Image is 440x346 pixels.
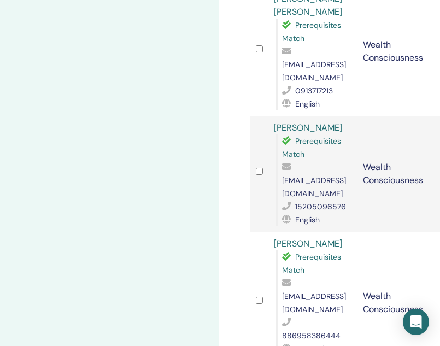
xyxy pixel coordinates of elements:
a: [PERSON_NAME] [274,238,342,249]
a: [PERSON_NAME] [274,122,342,133]
span: 15205096576 [295,202,346,212]
div: Open Intercom Messenger [403,309,429,335]
span: 0913717213 [295,86,333,96]
span: Prerequisites Match [282,252,341,275]
span: Prerequisites Match [282,20,341,43]
span: [EMAIL_ADDRESS][DOMAIN_NAME] [282,291,346,314]
span: Prerequisites Match [282,136,341,159]
span: English [295,215,320,225]
span: [EMAIL_ADDRESS][DOMAIN_NAME] [282,60,346,83]
span: 886958386444 [282,331,341,341]
span: English [295,99,320,109]
span: [EMAIL_ADDRESS][DOMAIN_NAME] [282,175,346,198]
